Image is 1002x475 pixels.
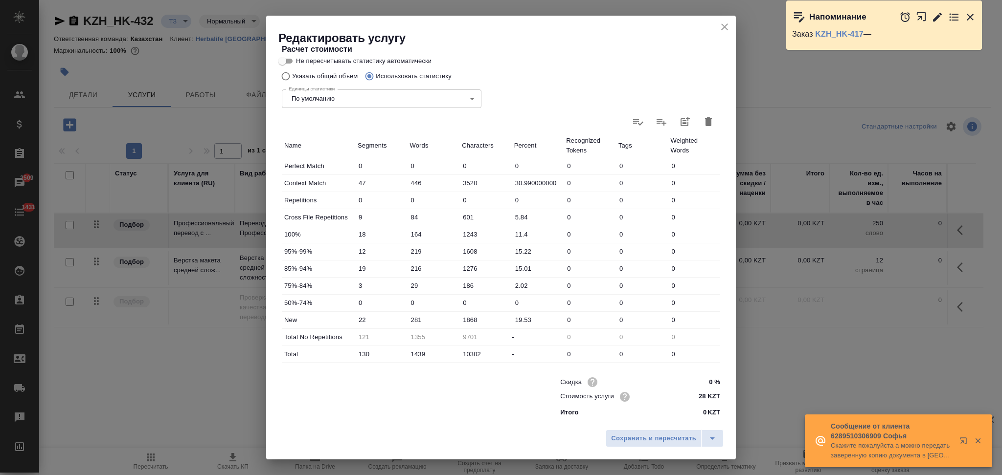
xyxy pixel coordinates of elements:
input: ✎ Введи что-нибудь [668,279,720,293]
input: ✎ Введи что-нибудь [459,261,512,276]
input: ✎ Введи что-нибудь [408,347,460,361]
h2: Редактировать услугу [278,30,736,46]
input: Пустое поле [668,330,720,344]
input: ✎ Введи что-нибудь [512,296,564,310]
p: Segments [358,141,405,151]
input: ✎ Введи что-нибудь [408,244,460,259]
input: Пустое поле [355,330,408,344]
div: - [512,348,564,360]
p: Total [284,349,353,359]
input: ✎ Введи что-нибудь [512,159,564,173]
input: ✎ Введи что-нибудь [668,261,720,276]
div: - [512,331,564,343]
input: ✎ Введи что-нибудь [355,261,408,276]
input: ✎ Введи что-нибудь [564,176,616,190]
input: ✎ Введи что-нибудь [355,227,408,241]
p: Total No Repetitions [284,332,353,342]
span: Сохранить и пересчитать [611,433,696,444]
input: Пустое поле [564,330,616,344]
input: ✎ Введи что-нибудь [408,193,460,207]
input: ✎ Введи что-нибудь [355,193,408,207]
h4: Расчет стоимости [282,43,720,55]
input: ✎ Введи что-нибудь [668,244,720,259]
input: ✎ Введи что-нибудь [668,176,720,190]
input: ✎ Введи что-нибудь [668,313,720,327]
button: Закрыть [968,436,988,445]
input: ✎ Введи что-нибудь [512,244,564,259]
p: Сообщение от клиента 6289510306909 Софья [831,421,953,441]
p: Заказ — [792,29,976,39]
p: Repetitions [284,195,353,205]
input: ✎ Введи что-нибудь [616,176,668,190]
p: 0 [703,408,706,417]
input: ✎ Введи что-нибудь [512,313,564,327]
input: ✎ Введи что-нибудь [459,296,512,310]
input: ✎ Введи что-нибудь [459,279,512,293]
a: KZH_HK-417 [815,30,863,38]
input: ✎ Введи что-нибудь [355,347,408,361]
input: ✎ Введи что-нибудь [564,244,616,259]
input: ✎ Введи что-нибудь [512,176,564,190]
p: Percent [514,141,562,151]
input: ✎ Введи что-нибудь [616,210,668,224]
button: Закрыть [964,11,976,23]
input: ✎ Введи что-нибудь [459,313,512,327]
input: ✎ Введи что-нибудь [459,210,512,224]
label: Слить статистику [650,110,673,133]
input: ✎ Введи что-нибудь [459,244,512,259]
input: ✎ Введи что-нибудь [459,347,512,361]
input: ✎ Введи что-нибудь [355,244,408,259]
input: ✎ Введи что-нибудь [616,279,668,293]
p: Name [284,141,353,151]
p: 100% [284,230,353,239]
p: Напоминание [809,12,866,22]
input: ✎ Введи что-нибудь [616,193,668,207]
input: ✎ Введи что-нибудь [668,347,720,361]
input: ✎ Введи что-нибудь [683,375,720,389]
input: ✎ Введи что-нибудь [564,193,616,207]
input: ✎ Введи что-нибудь [564,227,616,241]
input: ✎ Введи что-нибудь [564,261,616,276]
input: ✎ Введи что-нибудь [668,296,720,310]
input: ✎ Введи что-нибудь [512,193,564,207]
button: Сохранить и пересчитать [606,430,702,447]
div: По умолчанию [282,89,481,108]
input: ✎ Введи что-нибудь [616,261,668,276]
input: Пустое поле [459,330,512,344]
input: ✎ Введи что-нибудь [564,210,616,224]
input: ✎ Введи что-нибудь [355,176,408,190]
label: Обновить статистику [626,110,650,133]
button: Добавить статистику в работы [673,110,697,133]
input: Пустое поле [408,330,460,344]
input: ✎ Введи что-нибудь [408,296,460,310]
input: ✎ Введи что-нибудь [683,389,720,404]
input: ✎ Введи что-нибудь [616,244,668,259]
button: Редактировать [932,11,943,23]
button: Перейти в todo [948,11,960,23]
p: 85%-94% [284,264,353,274]
input: ✎ Введи что-нибудь [408,313,460,327]
p: Cross File Repetitions [284,213,353,222]
button: Удалить статистику [697,110,720,133]
input: ✎ Введи что-нибудь [408,227,460,241]
p: KZT [707,408,720,417]
input: ✎ Введи что-нибудь [668,193,720,207]
input: ✎ Введи что-нибудь [512,279,564,293]
p: Perfect Match [284,161,353,171]
p: 95%-99% [284,247,353,257]
input: ✎ Введи что-нибудь [564,313,616,327]
input: ✎ Введи что-нибудь [408,159,460,173]
input: ✎ Введи что-нибудь [564,347,616,361]
input: ✎ Введи что-нибудь [459,193,512,207]
p: 75%-84% [284,281,353,291]
input: ✎ Введи что-нибудь [408,279,460,293]
button: Открыть в новой вкладке [954,431,977,454]
p: Characters [462,141,509,151]
button: close [717,20,732,34]
input: ✎ Введи что-нибудь [459,227,512,241]
div: split button [606,430,724,447]
p: Recognized Tokens [566,136,614,155]
p: New [284,315,353,325]
input: ✎ Введи что-нибудь [355,210,408,224]
input: ✎ Введи что-нибудь [668,210,720,224]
